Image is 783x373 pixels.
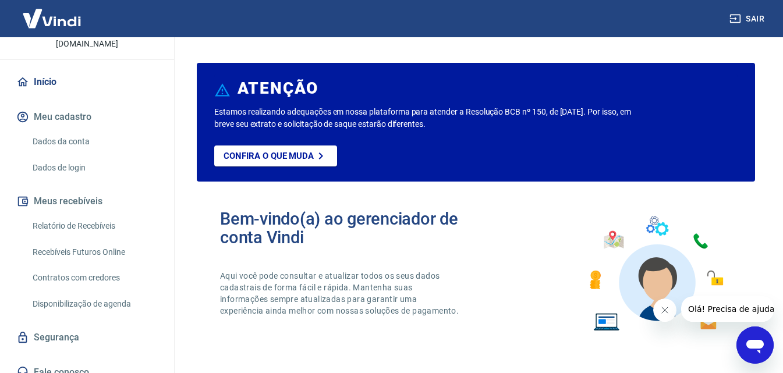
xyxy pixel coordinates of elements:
[14,189,160,214] button: Meus recebíveis
[653,299,676,322] iframe: Fechar mensagem
[727,8,769,30] button: Sair
[28,240,160,264] a: Recebíveis Futuros Online
[579,209,732,338] img: Imagem de um avatar masculino com diversos icones exemplificando as funcionalidades do gerenciado...
[214,145,337,166] a: Confira o que muda
[7,8,98,17] span: Olá! Precisa de ajuda?
[224,151,314,161] p: Confira o que muda
[238,83,318,94] h6: ATENÇÃO
[681,296,774,322] iframe: Mensagem da empresa
[28,292,160,316] a: Disponibilização de agenda
[14,1,90,36] img: Vindi
[736,326,774,364] iframe: Botão para abrir a janela de mensagens
[28,214,160,238] a: Relatório de Recebíveis
[9,26,165,50] p: [PERSON_NAME][EMAIL_ADDRESS][DOMAIN_NAME]
[214,106,633,130] p: Estamos realizando adequações em nossa plataforma para atender a Resolução BCB nº 150, de [DATE]....
[14,325,160,350] a: Segurança
[220,209,476,247] h2: Bem-vindo(a) ao gerenciador de conta Vindi
[14,69,160,95] a: Início
[28,156,160,180] a: Dados de login
[220,270,461,317] p: Aqui você pode consultar e atualizar todos os seus dados cadastrais de forma fácil e rápida. Mant...
[28,130,160,154] a: Dados da conta
[28,266,160,290] a: Contratos com credores
[14,104,160,130] button: Meu cadastro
